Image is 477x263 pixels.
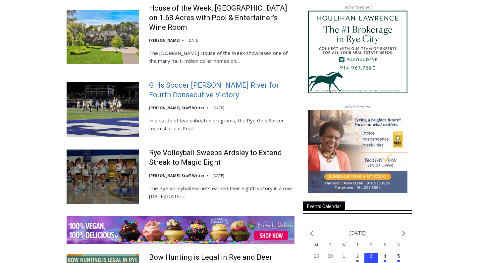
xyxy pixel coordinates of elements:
span: T [356,243,358,247]
img: Girls Soccer Blanks Pearl River for Fourth Consecutive Victory [67,82,139,136]
span: Events Calendar [303,201,345,210]
span: Advertisement [338,104,378,110]
time: 1 [343,253,345,259]
time: [DATE] [212,105,224,110]
time: 3 [370,253,373,259]
img: Baked by Melissa [67,216,294,244]
a: Next month [402,230,405,237]
h4: [PERSON_NAME] Read Sanctuary Fall Fest: [DATE] [5,66,88,82]
div: Tuesday [323,242,337,253]
img: Rye Volleyball Sweeps Ardsley to Extend Streak to Magic Eight [67,150,139,204]
div: Thursday [351,242,364,253]
div: "[PERSON_NAME] and I covered the [DATE] Parade, which was a really eye opening experience as I ha... [167,0,313,64]
time: [DATE] [212,173,224,178]
span: Intern @ [DOMAIN_NAME] [173,66,307,81]
em: Has events [384,260,386,262]
a: [PERSON_NAME] [149,38,180,43]
span: M [315,243,318,247]
img: Brightview Senior Living [308,110,407,193]
time: 5 [397,253,400,259]
a: Girls Soccer [PERSON_NAME] River for Fourth Consecutive Victory [149,81,294,100]
a: House of the Week: [GEOGRAPHIC_DATA] on 1.68 Acres with Pool & Entertainer’s Wine Room [149,4,294,32]
span: S [397,243,400,247]
a: [PERSON_NAME], Staff Writer [149,105,204,110]
p: The Rye Volleyball Garnets earned their eighth victory in a row [DATE][DATE],… [149,184,294,200]
span: S [384,243,386,247]
li: [DATE] [349,228,366,237]
a: [PERSON_NAME], Staff Writer [149,173,204,178]
em: Has events [356,260,359,262]
div: Wednesday [337,242,351,253]
a: Rye Volleyball Sweeps Ardsley to Extend Streak to Magic Eight [149,148,294,167]
div: 3 [70,56,73,63]
a: [PERSON_NAME] Read Sanctuary Fall Fest: [DATE] [0,66,99,82]
time: 29 [314,253,319,259]
span: T [329,243,331,247]
time: 30 [328,253,333,259]
p: The [DOMAIN_NAME] House of the Week showcases one of the many multi-million dollar homes on… [149,49,294,65]
div: Sunday [392,242,405,253]
img: House of the Week: Greenwich English Manor on 1.68 Acres with Pool & Entertainer’s Wine Room [67,10,139,64]
div: Monday [310,242,323,253]
p: In a battle of two unbeaten programs, the Rye Girls Soccer team shut out Pearl… [149,116,294,132]
a: Intern @ [DOMAIN_NAME] [159,64,321,82]
div: Saturday [378,242,392,253]
time: 4 [384,253,386,259]
a: Previous month [310,230,313,237]
em: Has events [397,260,400,262]
time: [DATE] [187,38,199,43]
div: 6 [78,56,80,63]
div: Friday [364,242,378,253]
div: / [74,56,76,63]
span: F [370,243,372,247]
time: 2 [356,253,359,259]
div: Face Painting [70,20,94,54]
span: W [342,243,345,247]
span: Advertisement [338,4,378,10]
img: Houlihan Lawrence The #1 Brokerage in Rye City [308,11,407,93]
